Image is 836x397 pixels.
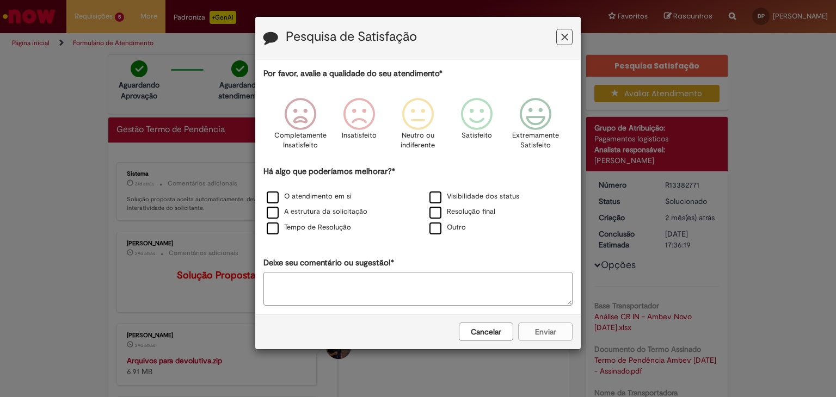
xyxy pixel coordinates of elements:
p: Insatisfeito [342,131,377,141]
label: Outro [429,222,466,233]
button: Cancelar [459,322,513,341]
p: Neutro ou indiferente [398,131,438,151]
div: Há algo que poderíamos melhorar?* [263,166,573,236]
label: Tempo de Resolução [267,222,351,233]
p: Extremamente Satisfeito [512,131,559,151]
label: Resolução final [429,207,495,217]
div: Extremamente Satisfeito [508,90,563,164]
label: Visibilidade dos status [429,191,519,202]
label: Por favor, avalie a qualidade do seu atendimento* [263,68,442,79]
div: Satisfeito [449,90,505,164]
label: O atendimento em si [267,191,352,202]
label: A estrutura da solicitação [267,207,367,217]
div: Neutro ou indiferente [390,90,446,164]
div: Completamente Insatisfeito [272,90,328,164]
label: Pesquisa de Satisfação [286,30,417,44]
p: Satisfeito [462,131,492,141]
label: Deixe seu comentário ou sugestão!* [263,257,394,269]
div: Insatisfeito [331,90,387,164]
p: Completamente Insatisfeito [274,131,327,151]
